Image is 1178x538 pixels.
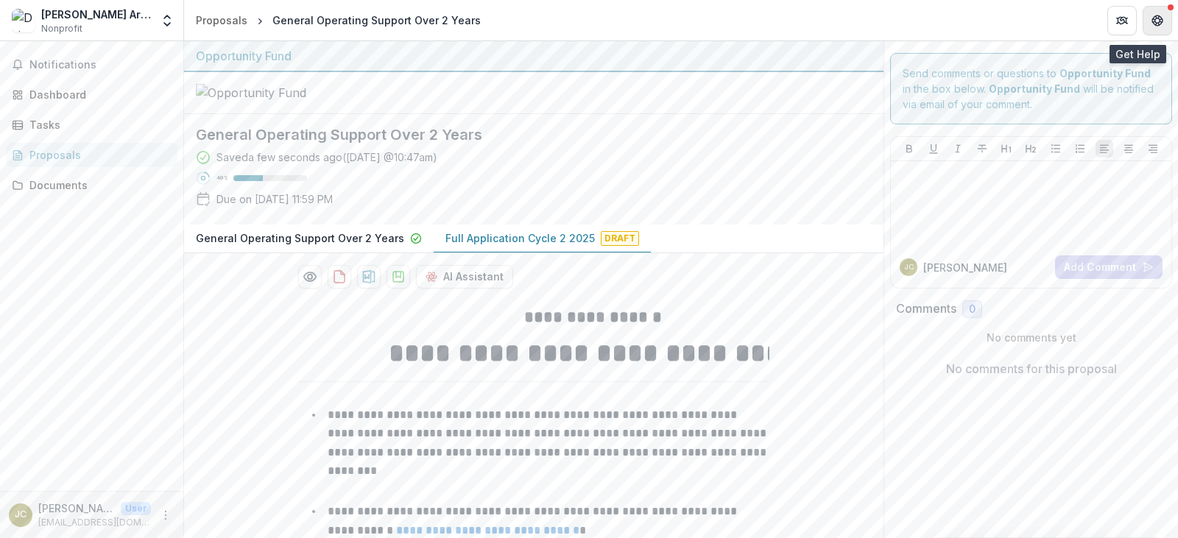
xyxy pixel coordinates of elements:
button: download-proposal [387,265,410,289]
div: Proposals [29,147,166,163]
p: User [121,502,151,515]
h2: Comments [896,302,956,316]
button: Partners [1107,6,1137,35]
span: Notifications [29,59,172,71]
a: Proposals [6,143,177,167]
button: download-proposal [328,265,351,289]
button: download-proposal [357,265,381,289]
button: Strike [973,140,991,157]
button: Italicize [949,140,967,157]
p: Due on [DATE] 11:59 PM [216,191,333,207]
div: Send comments or questions to in the box below. will be notified via email of your comment. [890,53,1172,124]
a: Proposals [190,10,253,31]
p: [PERSON_NAME] [923,260,1007,275]
strong: Opportunity Fund [989,82,1080,95]
button: Align Center [1120,140,1138,157]
span: 0 [969,303,976,316]
div: [PERSON_NAME] Artist Community, Inc. [41,7,151,22]
button: Bold [900,140,918,157]
div: Saved a few seconds ago ( [DATE] @ 10:47am ) [216,149,437,165]
p: [EMAIL_ADDRESS][DOMAIN_NAME] [38,516,151,529]
button: Get Help [1143,6,1172,35]
p: 40 % [216,173,228,183]
button: Heading 2 [1022,140,1040,157]
p: [PERSON_NAME] [38,500,115,516]
a: Documents [6,173,177,197]
div: Dashboard [29,87,166,102]
button: Heading 1 [998,140,1015,157]
button: Underline [925,140,942,157]
div: General Operating Support Over 2 Years [272,13,481,28]
button: More [157,506,174,524]
span: Nonprofit [41,22,82,35]
p: General Operating Support Over 2 Years [196,230,404,246]
button: Notifications [6,53,177,77]
button: Ordered List [1071,140,1089,157]
span: Draft [601,231,639,246]
a: Dashboard [6,82,177,107]
p: No comments yet [896,330,1166,345]
h2: General Operating Support Over 2 Years [196,126,848,144]
div: John Catone [15,510,27,520]
div: John Catone [904,263,914,271]
strong: Opportunity Fund [1059,67,1151,79]
button: Open entity switcher [157,6,177,35]
button: Bullet List [1047,140,1065,157]
button: Add Comment [1055,255,1163,279]
div: Documents [29,177,166,193]
a: Tasks [6,113,177,137]
button: Preview e1cc1c19-601b-49d5-8af7-d9d4114c8c2e-1.pdf [298,265,322,289]
div: Tasks [29,117,166,132]
p: No comments for this proposal [946,360,1117,378]
button: Align Left [1096,140,1113,157]
img: Daisy Wilson Artist Community, Inc. [12,9,35,32]
img: Opportunity Fund [196,84,343,102]
p: Full Application Cycle 2 2025 [445,230,595,246]
button: AI Assistant [416,265,513,289]
nav: breadcrumb [190,10,487,31]
button: Align Right [1144,140,1162,157]
div: Proposals [196,13,247,28]
div: Opportunity Fund [196,47,872,65]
